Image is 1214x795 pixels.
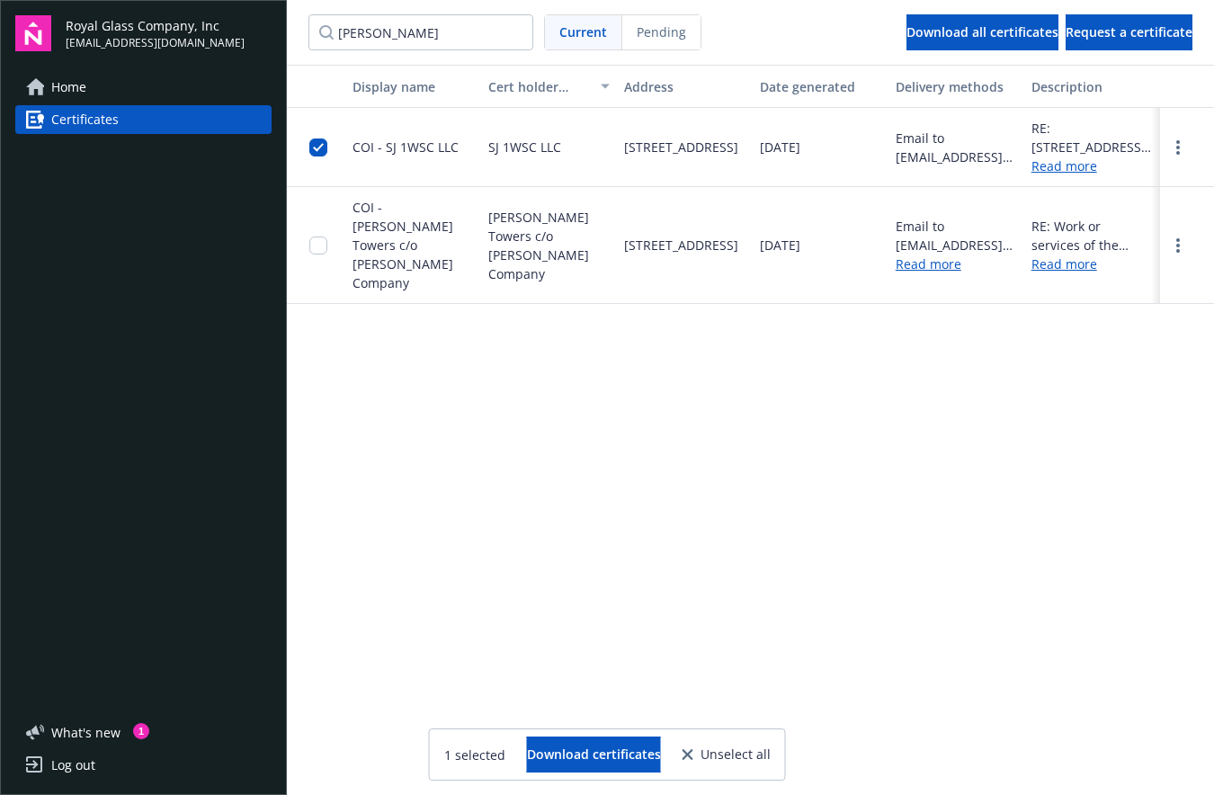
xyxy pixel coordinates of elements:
a: Read more [1031,255,1153,273]
input: Toggle Row Selected [309,138,327,156]
span: Pending [622,15,701,49]
div: Date generated [760,77,881,96]
span: [STREET_ADDRESS] [624,236,738,255]
div: Display name [353,77,474,96]
button: Address [617,65,753,108]
button: Royal Glass Company, Inc[EMAIL_ADDRESS][DOMAIN_NAME] [66,15,272,51]
button: Delivery methods [888,65,1024,108]
span: Current [559,22,607,41]
button: Unselect all [683,737,771,773]
div: RE: Work or services of the Named Insured for the Certificate Holder at 990, 1000, 1020, 1050, 10... [1031,217,1153,255]
div: Log out [51,751,95,780]
span: What ' s new [51,723,121,742]
div: Email to [EMAIL_ADDRESS][PERSON_NAME][DOMAIN_NAME] [896,217,1017,255]
span: Royal Glass Company, Inc [66,16,245,35]
span: 1 selected [444,746,505,764]
div: RE: [STREET_ADDRESS][PERSON_NAME] SJ 1WSC LLC and [PERSON_NAME] Holdings Inc. dba [PERSON_NAME] C... [1031,119,1153,156]
div: Download all certificates [906,15,1058,49]
div: Delivery methods [896,77,1017,96]
span: [DATE] [760,138,800,156]
input: Toggle Row Selected [309,237,327,255]
button: Cert holder name [481,65,617,108]
a: Certificates [15,105,272,134]
span: Request a certificate [1066,23,1192,40]
img: navigator-logo.svg [15,15,51,51]
span: [STREET_ADDRESS] [624,138,738,156]
a: more [1167,235,1189,256]
span: Download certificates [527,746,661,763]
span: COI - [PERSON_NAME] Towers c/o [PERSON_NAME] Company [353,199,453,291]
span: COI - SJ 1WSC LLC [353,138,459,156]
div: 1 [133,723,149,739]
div: Email to [EMAIL_ADDRESS][PERSON_NAME][DOMAIN_NAME] [896,129,1017,166]
span: Unselect all [701,748,771,761]
span: [DATE] [760,236,800,255]
button: Request a certificate [1066,14,1192,50]
a: Read more [1031,156,1153,175]
button: Download all certificates [906,14,1058,50]
button: What's new1 [15,723,149,742]
span: Home [51,73,86,102]
a: Read more [896,255,961,272]
div: Description [1031,77,1153,96]
div: Cert holder name [488,77,590,96]
span: SJ 1WSC LLC [488,138,561,156]
button: Date generated [753,65,888,108]
span: Pending [637,22,686,41]
span: [EMAIL_ADDRESS][DOMAIN_NAME] [66,35,245,51]
button: Description [1024,65,1160,108]
input: Filter certificates... [308,14,533,50]
a: Home [15,73,272,102]
span: Certificates [51,105,119,134]
button: Display name [345,65,481,108]
span: [PERSON_NAME] Towers c/o [PERSON_NAME] Company [488,208,610,283]
button: Download certificates [527,737,661,773]
div: Address [624,77,745,96]
a: more [1167,137,1189,158]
